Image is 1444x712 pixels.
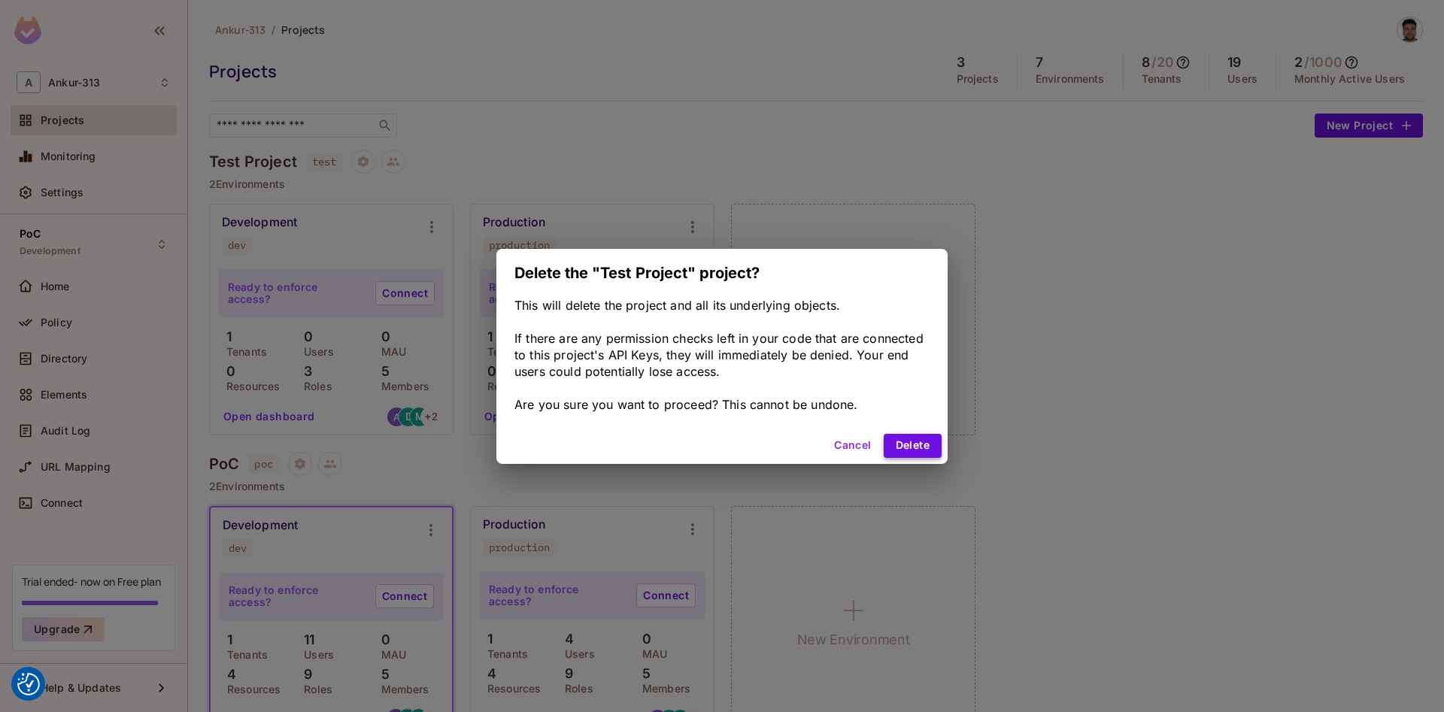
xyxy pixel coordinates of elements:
[496,249,948,297] h2: Delete the "Test Project" project?
[514,297,930,413] div: This will delete the project and all its underlying objects. If there are any permission checks l...
[828,434,877,458] button: Cancel
[17,673,40,695] button: Consent Preferences
[884,434,942,458] button: Delete
[17,673,40,695] img: Revisit consent button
